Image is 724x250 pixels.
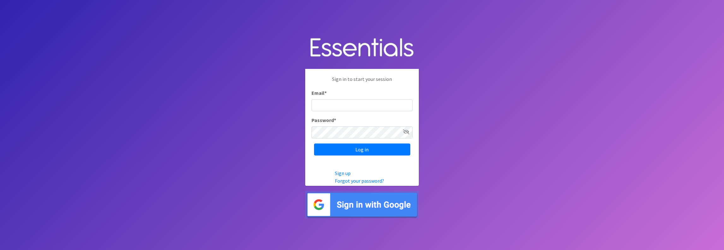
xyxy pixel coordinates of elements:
[312,75,412,89] p: Sign in to start your session
[335,178,384,184] a: Forgot your password?
[314,143,410,155] input: Log in
[335,170,351,176] a: Sign up
[305,191,419,218] img: Sign in with Google
[334,117,336,123] abbr: required
[324,90,327,96] abbr: required
[305,32,419,64] img: Human Essentials
[312,116,336,124] label: Password
[312,89,327,97] label: Email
